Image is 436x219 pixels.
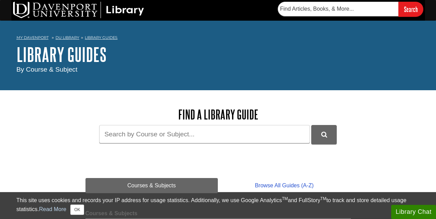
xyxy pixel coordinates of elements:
nav: breadcrumb [17,33,420,44]
a: Read More [39,206,66,212]
a: My Davenport [17,35,49,41]
a: Library Guides [85,35,118,40]
form: Searches DU Library's articles, books, and more [278,2,423,17]
input: Find Articles, Books, & More... [278,2,398,16]
input: Search by Course or Subject... [99,125,310,143]
input: Search [398,2,423,17]
button: Library Chat [391,205,436,219]
a: Browse All Guides (A-Z) [218,178,351,193]
div: By Course & Subject [17,65,420,75]
h1: Library Guides [17,44,420,65]
button: Close [70,205,84,215]
h2: Courses & Subjects [85,210,351,219]
a: DU Library [55,35,79,40]
h2: Find a Library Guide [85,107,351,122]
img: DU Library [13,2,144,18]
i: Search Library Guides [321,132,327,138]
a: Courses & Subjects [85,178,218,193]
div: This site uses cookies and records your IP address for usage statistics. Additionally, we use Goo... [17,196,420,215]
